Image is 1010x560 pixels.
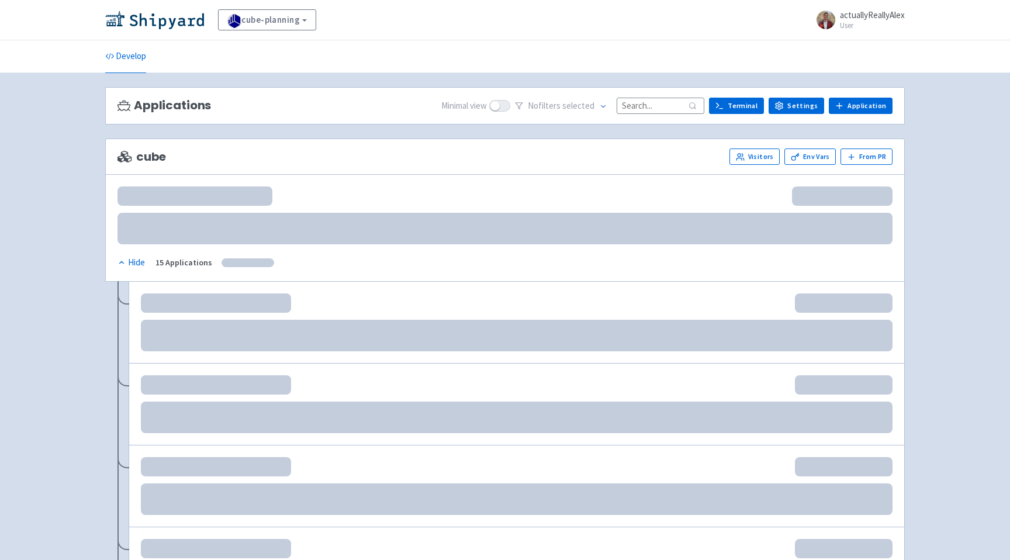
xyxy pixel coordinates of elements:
[769,98,824,114] a: Settings
[528,99,594,113] span: No filter s
[105,40,146,73] a: Develop
[562,100,594,111] span: selected
[840,148,893,165] button: From PR
[117,256,145,269] div: Hide
[105,11,204,29] img: Shipyard logo
[829,98,893,114] a: Application
[117,256,146,269] button: Hide
[840,9,905,20] span: actuallyReallyAlex
[218,9,316,30] a: cube-planning
[810,11,905,29] a: actuallyReallyAlex User
[117,150,166,164] span: cube
[155,256,212,269] div: 15 Applications
[617,98,704,113] input: Search...
[840,22,905,29] small: User
[441,99,487,113] span: Minimal view
[709,98,764,114] a: Terminal
[117,99,211,112] h3: Applications
[729,148,780,165] a: Visitors
[784,148,836,165] a: Env Vars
